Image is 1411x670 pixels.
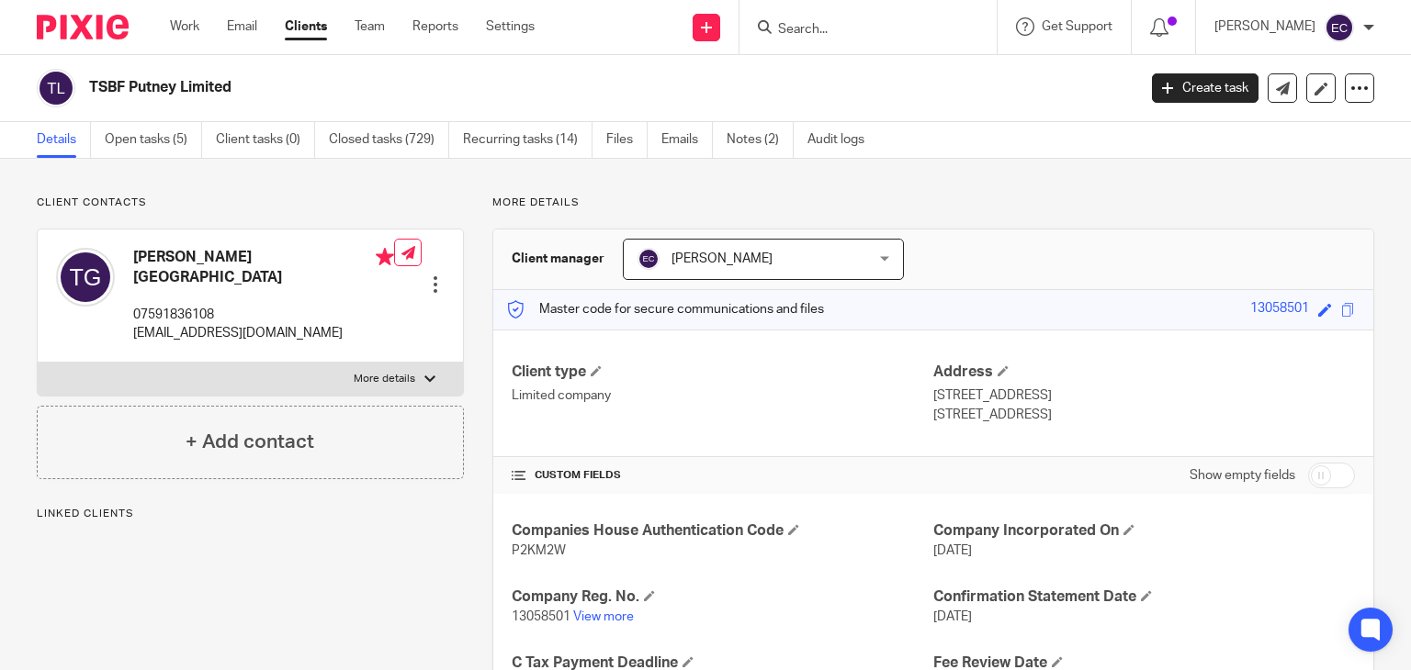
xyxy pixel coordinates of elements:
[486,17,535,36] a: Settings
[37,507,464,521] p: Linked clients
[512,250,604,268] h3: Client manager
[216,122,315,158] a: Client tasks (0)
[285,17,327,36] a: Clients
[355,17,385,36] a: Team
[512,544,566,557] span: P2KM2W
[638,248,660,270] img: svg%3E
[512,587,933,607] h4: Company Reg. No.
[227,17,257,36] a: Email
[933,610,972,623] span: [DATE]
[1042,20,1112,33] span: Get Support
[37,195,464,210] p: Client contacts
[1250,299,1309,320] div: 13058501
[807,122,878,158] a: Audit logs
[412,17,458,36] a: Reports
[573,610,634,623] a: View more
[507,300,824,318] p: Master code for secure communications and files
[1152,73,1259,103] a: Create task
[933,386,1355,405] p: [STREET_ADDRESS]
[727,122,794,158] a: Notes (2)
[37,122,91,158] a: Details
[933,406,1355,424] p: [STREET_ADDRESS]
[512,521,933,541] h4: Companies House Authentication Code
[105,122,202,158] a: Open tasks (5)
[1214,17,1315,36] p: [PERSON_NAME]
[606,122,648,158] a: Files
[933,363,1355,382] h4: Address
[512,386,933,405] p: Limited company
[133,306,394,324] p: 07591836108
[512,610,570,623] span: 13058501
[492,195,1374,210] p: More details
[933,544,972,557] span: [DATE]
[1190,466,1295,485] label: Show empty fields
[170,17,199,36] a: Work
[512,363,933,382] h4: Client type
[512,468,933,483] h4: CUSTOM FIELDS
[1325,13,1354,42] img: svg%3E
[89,78,918,97] h2: TSBF Putney Limited
[354,372,415,386] p: More details
[133,324,394,342] p: [EMAIL_ADDRESS][DOMAIN_NAME]
[133,248,394,287] h4: [PERSON_NAME][GEOGRAPHIC_DATA]
[672,252,773,265] span: [PERSON_NAME]
[933,587,1355,607] h4: Confirmation Statement Date
[56,248,115,307] img: svg%3E
[463,122,593,158] a: Recurring tasks (14)
[37,69,75,107] img: svg%3E
[37,15,129,39] img: Pixie
[376,248,394,266] i: Primary
[776,22,942,39] input: Search
[933,521,1355,541] h4: Company Incorporated On
[186,428,314,456] h4: + Add contact
[661,122,713,158] a: Emails
[329,122,449,158] a: Closed tasks (729)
